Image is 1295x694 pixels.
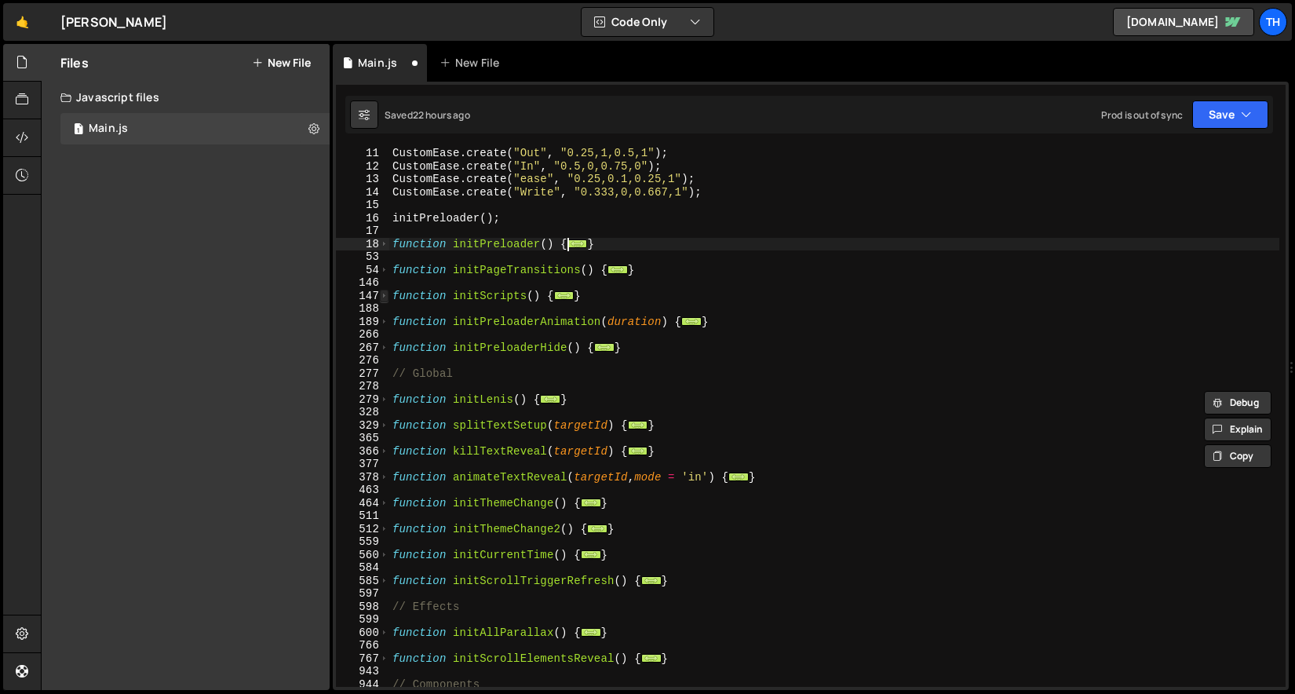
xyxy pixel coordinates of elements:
[60,54,89,71] h2: Files
[336,328,389,342] div: 266
[1204,444,1271,468] button: Copy
[336,535,389,549] div: 559
[581,627,601,636] span: ...
[336,549,389,562] div: 560
[1113,8,1254,36] a: [DOMAIN_NAME]
[336,587,389,601] div: 597
[336,652,389,666] div: 767
[252,57,311,69] button: New File
[336,626,389,640] div: 600
[582,8,713,36] button: Code Only
[628,446,648,455] span: ...
[336,186,389,199] div: 14
[60,13,167,31] div: [PERSON_NAME]
[728,472,749,480] span: ...
[42,82,330,113] div: Javascript files
[336,367,389,381] div: 277
[336,432,389,445] div: 365
[440,55,505,71] div: New File
[336,613,389,626] div: 599
[336,419,389,433] div: 329
[587,524,607,532] span: ...
[336,380,389,393] div: 278
[336,264,389,277] div: 54
[336,173,389,186] div: 13
[336,302,389,316] div: 188
[413,108,470,122] div: 22 hours ago
[581,498,601,506] span: ...
[385,108,470,122] div: Saved
[336,458,389,471] div: 377
[336,561,389,575] div: 584
[358,55,397,71] div: Main.js
[1192,100,1268,129] button: Save
[336,393,389,407] div: 279
[336,225,389,238] div: 17
[336,471,389,484] div: 378
[336,523,389,536] div: 512
[336,497,389,510] div: 464
[336,639,389,652] div: 766
[681,316,702,325] span: ...
[336,147,389,160] div: 11
[336,160,389,173] div: 12
[336,238,389,251] div: 18
[336,199,389,212] div: 15
[336,276,389,290] div: 146
[1204,391,1271,415] button: Debug
[567,239,588,247] span: ...
[641,575,662,584] span: ...
[336,601,389,614] div: 598
[607,265,628,273] span: ...
[1101,108,1183,122] div: Prod is out of sync
[581,550,601,558] span: ...
[336,250,389,264] div: 53
[1204,418,1271,441] button: Explain
[336,484,389,497] div: 463
[336,406,389,419] div: 328
[336,575,389,588] div: 585
[336,212,389,225] div: 16
[540,394,560,403] span: ...
[74,124,83,137] span: 1
[336,510,389,523] div: 511
[1259,8,1287,36] a: Th
[336,354,389,367] div: 276
[641,653,662,662] span: ...
[554,290,575,299] span: ...
[628,420,648,429] span: ...
[3,3,42,41] a: 🤙
[336,290,389,303] div: 147
[89,122,128,136] div: Main.js
[336,316,389,329] div: 189
[336,445,389,458] div: 366
[60,113,330,144] div: 16840/46037.js
[336,665,389,678] div: 943
[594,342,615,351] span: ...
[336,342,389,355] div: 267
[336,678,389,692] div: 944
